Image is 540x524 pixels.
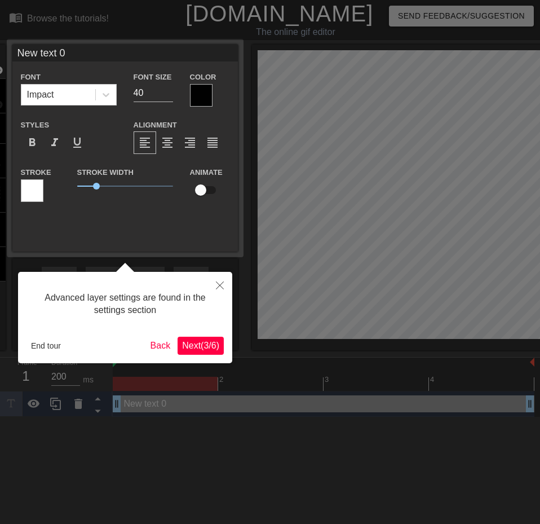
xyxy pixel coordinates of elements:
[182,341,219,350] span: Next ( 3 / 6 )
[146,337,175,355] button: Back
[26,280,224,328] div: Advanced layer settings are found in the settings section
[207,272,232,298] button: Close
[26,337,65,354] button: End tour
[178,337,224,355] button: Next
